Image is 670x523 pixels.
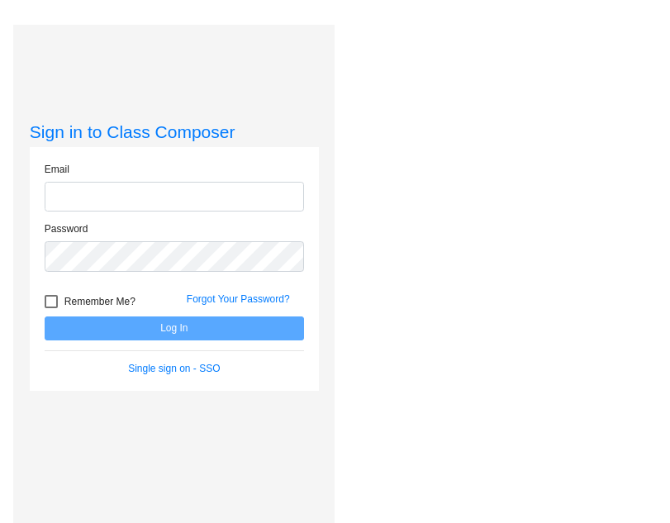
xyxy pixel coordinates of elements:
a: Single sign on - SSO [128,363,220,374]
h3: Sign in to Class Composer [30,121,319,142]
label: Email [45,162,69,177]
button: Log In [45,316,304,340]
label: Password [45,221,88,236]
span: Remember Me? [64,292,135,311]
a: Forgot Your Password? [187,293,290,305]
